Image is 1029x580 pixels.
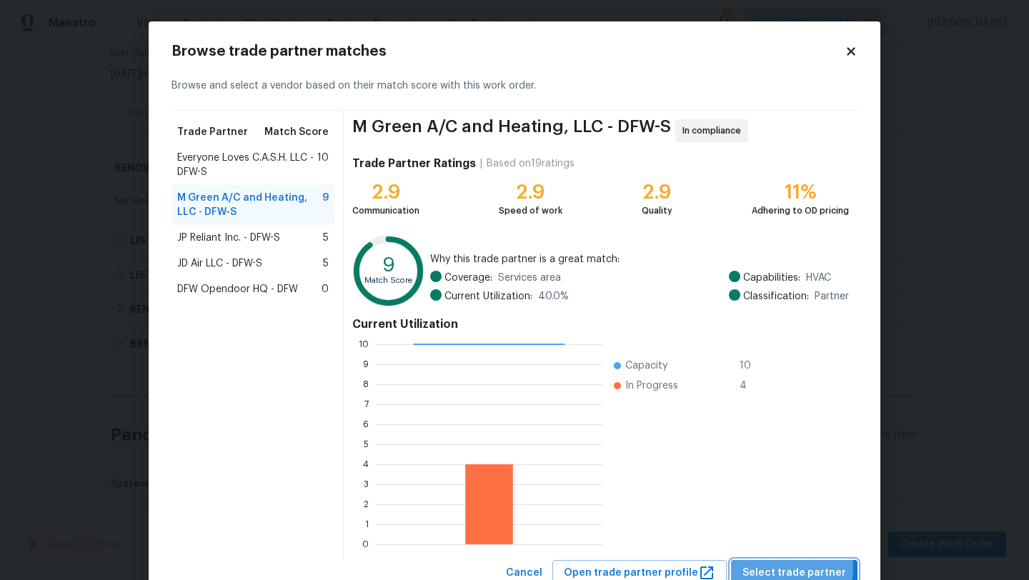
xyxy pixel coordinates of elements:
[177,191,322,219] span: M Green A/C and Heating, LLC - DFW-S
[362,540,369,549] text: 0
[806,271,831,285] span: HVAC
[322,282,329,296] span: 0
[171,44,845,59] h2: Browse trade partner matches
[171,61,857,111] div: Browse and select a vendor based on their match score with this work order.
[752,204,849,218] div: Adhering to OD pricing
[363,420,369,429] text: 6
[352,204,419,218] div: Communication
[317,151,329,179] span: 10
[642,204,672,218] div: Quality
[322,191,329,219] span: 9
[487,156,575,171] div: Based on 19 ratings
[363,460,369,469] text: 4
[352,156,476,171] h4: Trade Partner Ratings
[364,276,412,284] text: Match Score
[476,156,487,171] div: |
[499,185,562,199] div: 2.9
[740,379,762,393] span: 4
[364,500,369,509] text: 2
[364,440,369,449] text: 5
[352,185,419,199] div: 2.9
[538,289,569,304] span: 40.0 %
[642,185,672,199] div: 2.9
[359,340,369,349] text: 10
[177,256,262,271] span: JD Air LLC - DFW-S
[815,289,849,304] span: Partner
[430,252,849,266] span: Why this trade partner is a great match:
[740,359,762,373] span: 10
[625,379,678,393] span: In Progress
[743,271,800,285] span: Capabilities:
[323,256,329,271] span: 5
[264,125,329,139] span: Match Score
[365,520,369,529] text: 1
[323,231,329,245] span: 5
[625,359,667,373] span: Capacity
[444,289,532,304] span: Current Utilization:
[352,119,671,142] span: M Green A/C and Heating, LLC - DFW-S
[177,282,298,296] span: DFW Opendoor HQ - DFW
[364,400,369,409] text: 7
[363,360,369,369] text: 9
[743,289,809,304] span: Classification:
[177,231,280,245] span: JP Reliant Inc. - DFW-S
[752,185,849,199] div: 11%
[352,317,849,331] h4: Current Utilization
[177,125,248,139] span: Trade Partner
[382,255,395,275] text: 9
[444,271,492,285] span: Coverage:
[682,124,747,138] span: In compliance
[177,151,317,179] span: Everyone Loves C.A.S.H. LLC - DFW-S
[499,204,562,218] div: Speed of work
[363,380,369,389] text: 8
[364,480,369,489] text: 3
[498,271,561,285] span: Services area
